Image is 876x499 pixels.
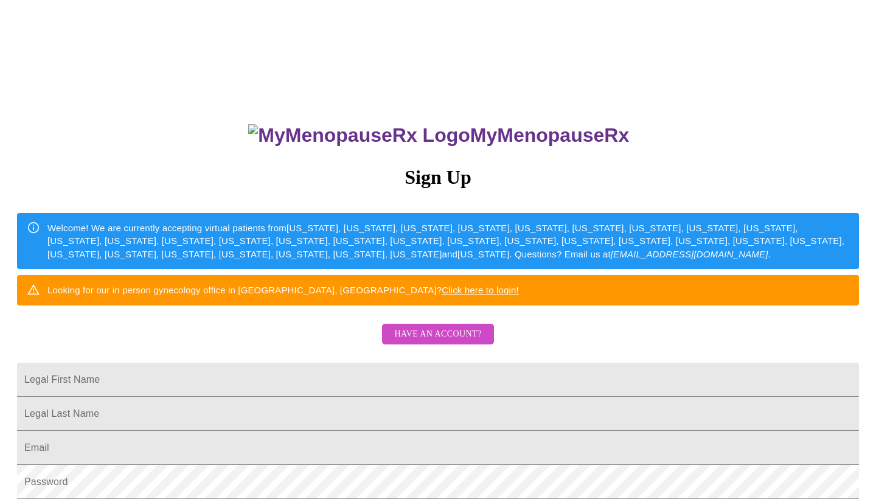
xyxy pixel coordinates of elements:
h3: Sign Up [17,166,859,189]
div: Looking for our in person gynecology office in [GEOGRAPHIC_DATA], [GEOGRAPHIC_DATA]? [47,279,519,301]
span: Have an account? [394,327,481,342]
em: [EMAIL_ADDRESS][DOMAIN_NAME] [611,249,768,259]
a: Click here to login! [442,285,519,295]
a: Have an account? [379,337,496,347]
div: Welcome! We are currently accepting virtual patients from [US_STATE], [US_STATE], [US_STATE], [US... [47,217,849,265]
img: MyMenopauseRx Logo [248,124,470,147]
h3: MyMenopauseRx [19,124,860,147]
button: Have an account? [382,324,493,345]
